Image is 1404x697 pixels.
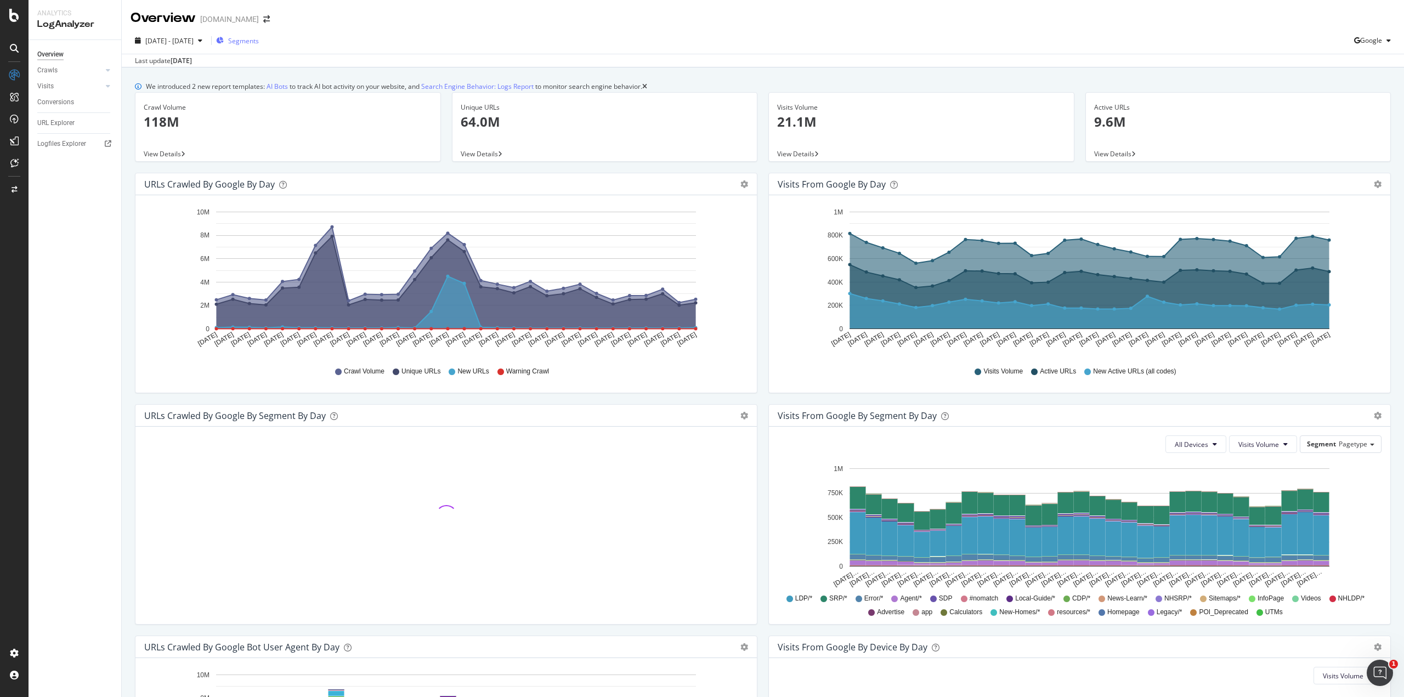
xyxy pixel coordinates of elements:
[828,279,843,286] text: 400K
[1339,439,1367,449] span: Pagetype
[279,331,301,348] text: [DATE]
[1107,608,1140,617] span: Homepage
[200,232,210,240] text: 8M
[1354,32,1395,49] button: Google
[146,81,642,92] div: We introduced 2 new report templates: to track AI bot activity on your website, and to monitor se...
[246,331,268,348] text: [DATE]
[206,325,210,333] text: 0
[461,112,749,131] p: 64.0M
[421,81,534,92] a: Search Engine Behavior: Logs Report
[1177,331,1199,348] text: [DATE]
[1260,331,1282,348] text: [DATE]
[659,331,681,348] text: [DATE]
[1374,643,1382,651] div: gear
[145,36,194,46] span: [DATE] - [DATE]
[228,36,259,46] span: Segments
[144,149,181,158] span: View Details
[828,514,843,522] text: 500K
[329,331,350,348] text: [DATE]
[1293,331,1315,348] text: [DATE]
[560,331,582,348] text: [DATE]
[144,179,275,190] div: URLs Crawled by Google by day
[200,302,210,309] text: 2M
[1012,331,1034,348] text: [DATE]
[263,15,270,23] div: arrow-right-arrow-left
[37,97,74,108] div: Conversions
[1374,180,1382,188] div: gear
[401,367,440,376] span: Unique URLs
[197,671,210,679] text: 10M
[778,410,937,421] div: Visits from Google By Segment By Day
[1238,440,1279,449] span: Visits Volume
[1301,594,1321,603] span: Videos
[37,65,103,76] a: Crawls
[428,331,450,348] text: [DATE]
[999,608,1040,617] span: New-Homes/*
[444,331,466,348] text: [DATE]
[676,331,698,348] text: [DATE]
[864,594,884,603] span: Error/*
[1367,660,1393,686] iframe: Intercom live chat
[863,331,885,348] text: [DATE]
[1095,331,1117,348] text: [DATE]
[639,78,650,94] button: close banner
[37,49,64,60] div: Overview
[828,302,843,309] text: 200K
[144,410,326,421] div: URLs Crawled by Google By Segment By Day
[200,14,259,25] div: [DOMAIN_NAME]
[1057,608,1090,617] span: resources/*
[461,103,749,112] div: Unique URLs
[1157,608,1182,617] span: Legacy/*
[778,642,927,653] div: Visits From Google By Device By Day
[37,138,114,150] a: Logfiles Explorer
[949,608,982,617] span: Calculators
[1045,331,1067,348] text: [DATE]
[577,331,599,348] text: [DATE]
[1258,594,1284,603] span: InfoPage
[839,563,843,570] text: 0
[1164,594,1192,603] span: NHSRP/*
[1243,331,1265,348] text: [DATE]
[144,204,744,356] svg: A chart.
[457,367,489,376] span: New URLs
[37,9,112,18] div: Analytics
[979,331,1001,348] text: [DATE]
[527,331,549,348] text: [DATE]
[777,112,1066,131] p: 21.1M
[263,331,285,348] text: [DATE]
[1229,435,1297,453] button: Visits Volume
[970,594,999,603] span: #nomatch
[135,56,192,66] div: Last update
[1094,112,1383,131] p: 9.6M
[1128,331,1150,348] text: [DATE]
[1338,594,1365,603] span: NHLDP/*
[346,331,367,348] text: [DATE]
[877,608,904,617] span: Advertise
[778,204,1378,356] div: A chart.
[778,462,1378,589] div: A chart.
[1078,331,1100,348] text: [DATE]
[834,465,843,473] text: 1M
[900,594,921,603] span: Agent/*
[395,331,417,348] text: [DATE]
[267,81,288,92] a: AI Bots
[939,594,953,603] span: SDP
[37,97,114,108] a: Conversions
[1144,331,1166,348] text: [DATE]
[1360,36,1382,45] span: Google
[312,331,334,348] text: [DATE]
[1307,439,1336,449] span: Segment
[1389,660,1398,668] span: 1
[839,325,843,333] text: 0
[834,208,843,216] text: 1M
[946,331,967,348] text: [DATE]
[1040,367,1076,376] span: Active URLs
[1072,594,1090,603] span: CDP/*
[1209,594,1241,603] span: Sitemaps/*
[1309,331,1331,348] text: [DATE]
[296,331,318,348] text: [DATE]
[593,331,615,348] text: [DATE]
[1193,331,1215,348] text: [DATE]
[830,331,852,348] text: [DATE]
